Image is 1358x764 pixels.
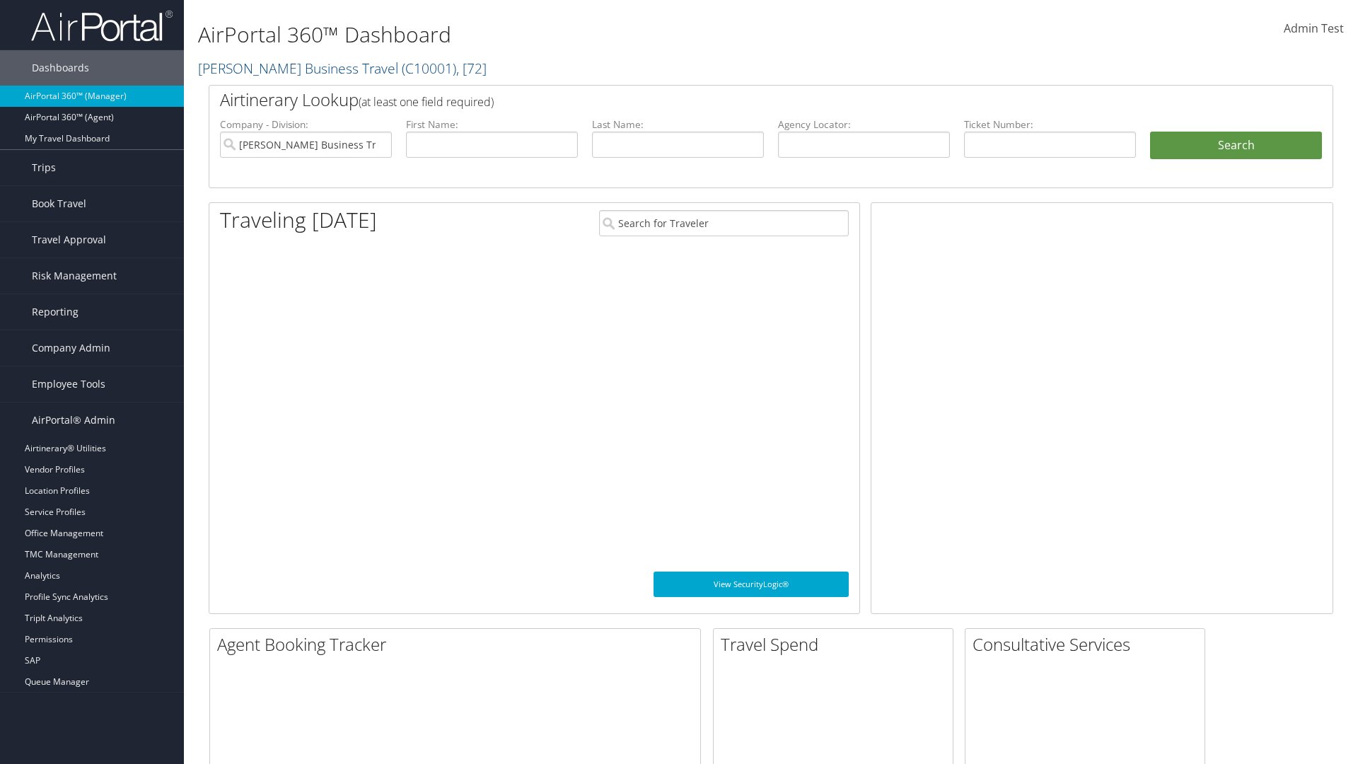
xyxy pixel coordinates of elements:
span: AirPortal® Admin [32,403,115,438]
button: Search [1150,132,1322,160]
label: Company - Division: [220,117,392,132]
span: Risk Management [32,258,117,294]
span: Company Admin [32,330,110,366]
label: Ticket Number: [964,117,1136,132]
h1: Traveling [DATE] [220,205,377,235]
span: Dashboards [32,50,89,86]
span: (at least one field required) [359,94,494,110]
input: Search for Traveler [599,210,849,236]
span: Book Travel [32,186,86,221]
label: Last Name: [592,117,764,132]
span: ( C10001 ) [402,59,456,78]
span: , [ 72 ] [456,59,487,78]
span: Admin Test [1284,21,1344,36]
span: Trips [32,150,56,185]
span: Reporting [32,294,79,330]
label: First Name: [406,117,578,132]
h2: Agent Booking Tracker [217,632,700,656]
label: Agency Locator: [778,117,950,132]
h2: Airtinerary Lookup [220,88,1229,112]
span: Travel Approval [32,222,106,257]
a: View SecurityLogic® [654,572,849,597]
h2: Travel Spend [721,632,953,656]
h1: AirPortal 360™ Dashboard [198,20,962,50]
a: Admin Test [1284,7,1344,51]
span: Employee Tools [32,366,105,402]
h2: Consultative Services [973,632,1205,656]
a: [PERSON_NAME] Business Travel [198,59,487,78]
img: airportal-logo.png [31,9,173,42]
